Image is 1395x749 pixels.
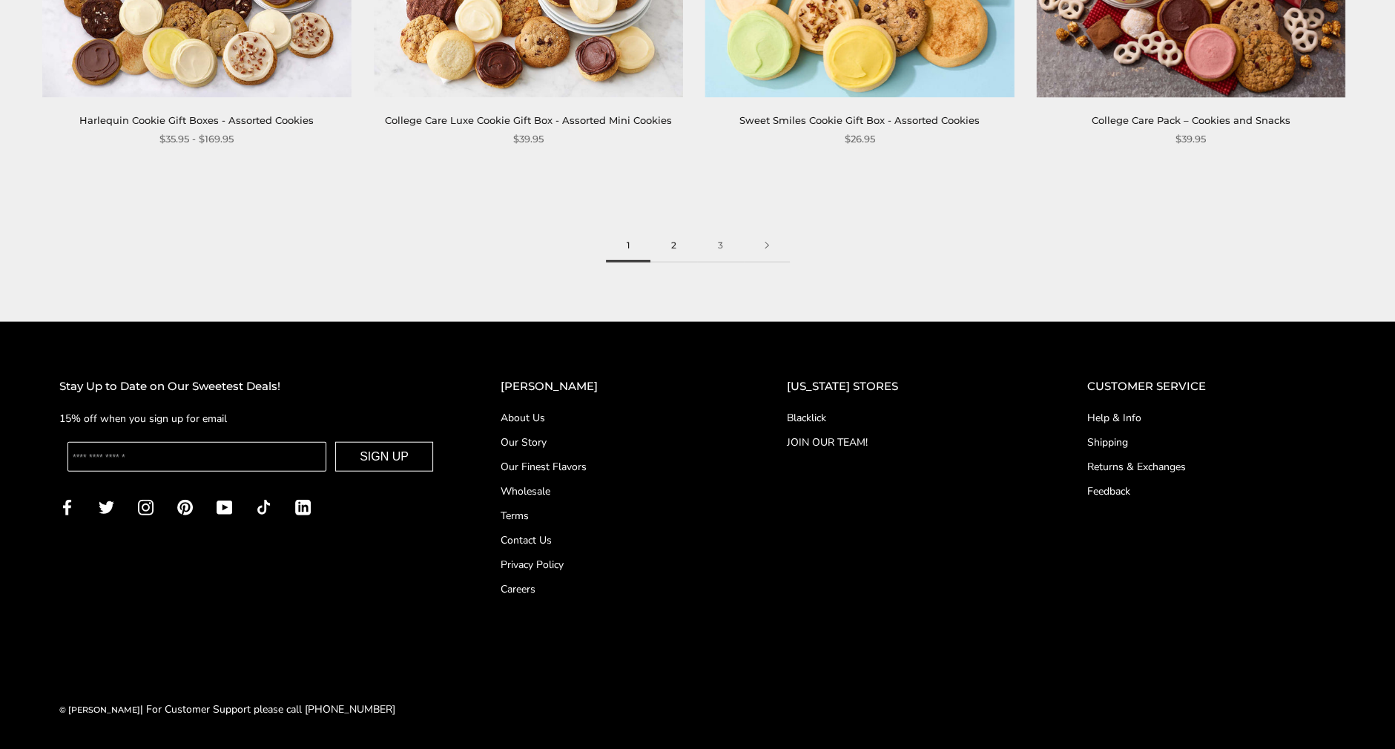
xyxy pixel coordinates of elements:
[844,131,874,147] span: $26.95
[59,377,441,396] h2: Stay Up to Date on Our Sweetest Deals!
[1087,410,1336,426] a: Help & Info
[787,377,1028,396] h2: [US_STATE] STORES
[650,229,697,263] a: 2
[744,229,790,263] a: Next page
[606,229,650,263] span: 1
[138,498,154,515] a: Instagram
[787,435,1028,450] a: JOIN OUR TEAM!
[335,442,433,472] button: SIGN UP
[1175,131,1206,147] span: $39.95
[1087,435,1336,450] a: Shipping
[1092,114,1290,126] a: College Care Pack – Cookies and Snacks
[59,701,395,718] div: | For Customer Support please call [PHONE_NUMBER]
[501,435,728,450] a: Our Story
[501,410,728,426] a: About Us
[217,498,232,515] a: YouTube
[12,693,154,737] iframe: Sign Up via Text for Offers
[159,131,234,147] span: $35.95 - $169.95
[501,557,728,573] a: Privacy Policy
[501,459,728,475] a: Our Finest Flavors
[697,229,744,263] a: 3
[739,114,980,126] a: Sweet Smiles Cookie Gift Box - Assorted Cookies
[501,377,728,396] h2: [PERSON_NAME]
[1087,377,1336,396] h2: CUSTOMER SERVICE
[385,114,672,126] a: College Care Luxe Cookie Gift Box - Assorted Mini Cookies
[59,498,75,515] a: Facebook
[99,498,114,515] a: Twitter
[501,581,728,597] a: Careers
[67,442,326,472] input: Enter your email
[1087,459,1336,475] a: Returns & Exchanges
[177,498,193,515] a: Pinterest
[79,114,314,126] a: Harlequin Cookie Gift Boxes - Assorted Cookies
[787,410,1028,426] a: Blacklick
[1087,484,1336,499] a: Feedback
[501,508,728,524] a: Terms
[295,498,311,515] a: LinkedIn
[256,498,271,515] a: TikTok
[501,532,728,548] a: Contact Us
[513,131,544,147] span: $39.95
[59,410,441,427] p: 15% off when you sign up for email
[501,484,728,499] a: Wholesale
